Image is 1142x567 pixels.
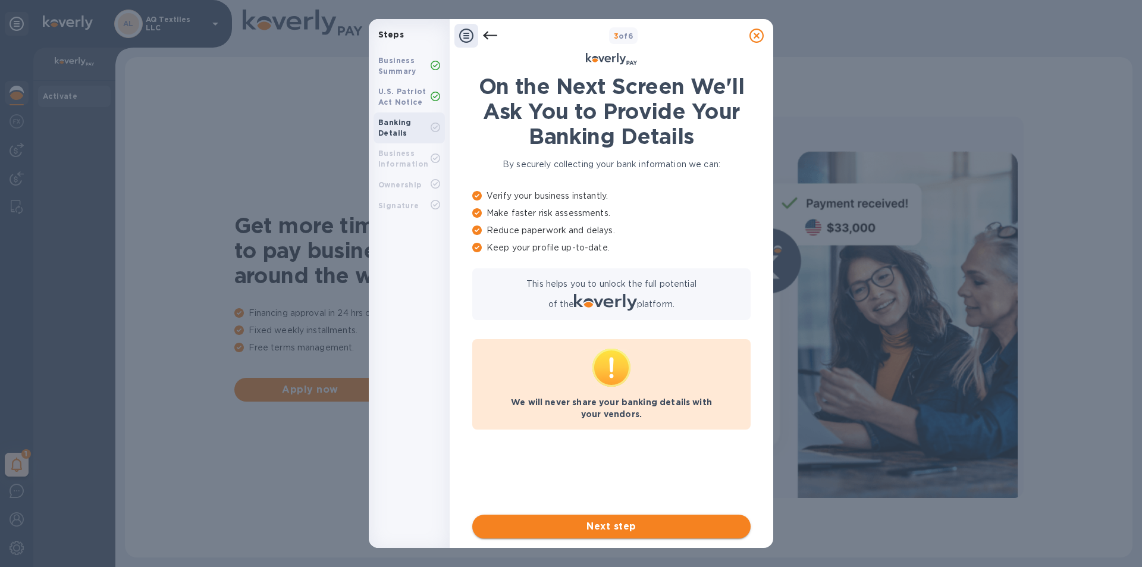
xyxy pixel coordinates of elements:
[378,56,416,76] b: Business Summary
[472,158,751,171] p: By securely collecting your bank information we can:
[378,180,422,189] b: Ownership
[548,294,674,311] p: of the platform.
[614,32,633,40] b: of 6
[378,201,419,210] b: Signature
[378,87,426,106] b: U.S. Patriot Act Notice
[472,242,751,254] p: Keep your profile up-to-date.
[482,396,741,420] p: We will never share your banking details with your vendors.
[472,224,751,237] p: Reduce paperwork and delays.
[482,519,741,534] span: Next step
[378,149,428,168] b: Business Information
[378,118,412,137] b: Banking Details
[472,190,751,202] p: Verify your business instantly.
[526,278,697,290] p: This helps you to unlock the full potential
[472,515,751,538] button: Next step
[378,30,404,39] b: Steps
[614,32,619,40] span: 3
[472,207,751,220] p: Make faster risk assessments.
[472,74,751,149] h1: On the Next Screen We'll Ask You to Provide Your Banking Details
